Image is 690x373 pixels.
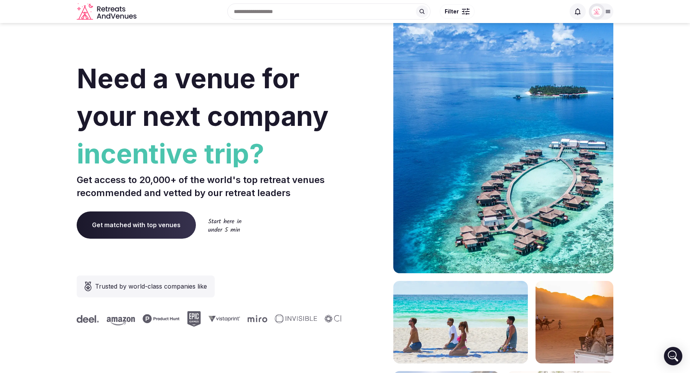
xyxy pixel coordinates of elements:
[77,211,196,238] a: Get matched with top venues
[187,311,201,327] svg: Epic Games company logo
[77,3,138,20] a: Visit the homepage
[95,282,207,291] span: Trusted by world-class companies like
[536,281,613,363] img: woman sitting in back of truck with camels
[77,3,138,20] svg: Retreats and Venues company logo
[77,173,342,199] p: Get access to 20,000+ of the world's top retreat venues recommended and vetted by our retreat lea...
[591,6,602,17] img: Matt Grant Oakes
[77,135,342,173] span: incentive trip?
[77,315,99,323] svg: Deel company logo
[440,4,475,19] button: Filter
[248,315,267,322] svg: Miro company logo
[664,347,682,365] div: Open Intercom Messenger
[275,314,317,323] svg: Invisible company logo
[445,8,459,15] span: Filter
[209,315,240,322] svg: Vistaprint company logo
[77,62,329,132] span: Need a venue for your next company
[208,218,242,232] img: Start here in under 5 min
[393,281,528,363] img: yoga on tropical beach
